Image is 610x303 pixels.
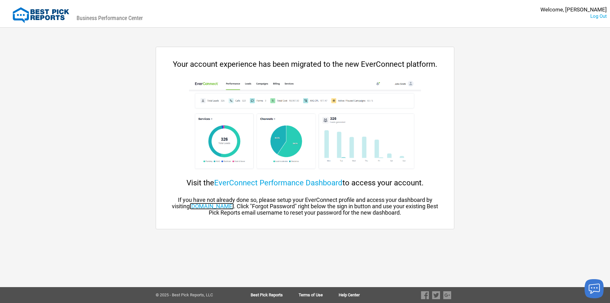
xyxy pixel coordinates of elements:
a: EverConnect Performance Dashboard [214,178,342,187]
img: Best Pick Reports Logo [13,7,69,23]
img: cp-dashboard.png [189,78,421,174]
div: Visit the to access your account. [169,178,441,187]
div: Welcome, [PERSON_NAME] [540,6,607,13]
a: Log Out [590,13,607,19]
a: Best Pick Reports [251,293,299,297]
a: Help Center [339,293,360,297]
div: If you have not already done so, please setup your EverConnect profile and access your dashboard ... [169,197,441,216]
button: Launch chat [585,279,604,298]
a: [DOMAIN_NAME] [190,203,234,210]
a: Terms of Use [299,293,339,297]
div: © 2025 - Best Pick Reports, LLC [156,293,230,297]
div: Your account experience has been migrated to the new EverConnect platform. [169,60,441,69]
